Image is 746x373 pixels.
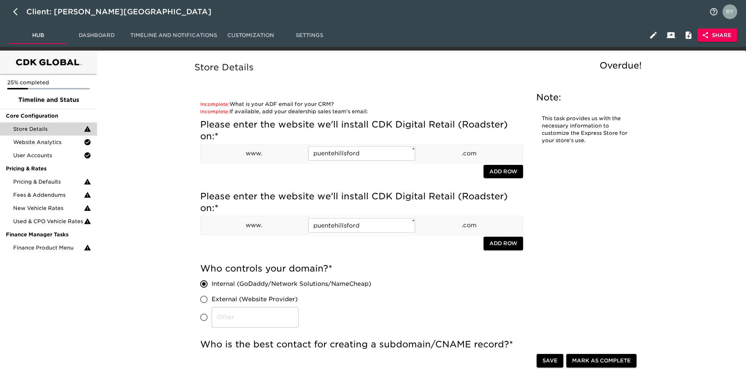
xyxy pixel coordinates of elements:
input: Other [212,307,299,328]
h5: Note: [536,92,635,103]
img: Profile [723,4,737,19]
span: Fees & Addendums [13,191,84,199]
span: Share [703,31,731,40]
button: Edit Hub [645,26,662,44]
span: Hub [13,31,63,40]
p: www. [201,221,308,230]
span: Finance Product Menu [13,244,84,251]
span: User Accounts [13,152,84,159]
span: Customization [226,31,276,40]
span: Pricing & Defaults [13,178,84,185]
button: Client View [662,26,680,44]
p: www. [201,149,308,158]
span: Add Row [489,167,517,176]
span: Internal (GoDaddy/Network Solutions/NameCheap) [212,280,371,288]
span: Website Analytics [13,139,84,146]
button: Mark as Complete [566,354,637,368]
div: Client: [PERSON_NAME][GEOGRAPHIC_DATA] [26,6,222,18]
h5: Store Details [194,62,645,73]
h5: Please enter the website we'll install CDK Digital Retail (Roadster) on: [200,191,523,214]
span: Timeline and Status [6,96,91,104]
button: Add Row [484,165,523,178]
span: External (Website Provider) [212,295,298,304]
span: Settings [284,31,334,40]
span: Overdue! [600,60,642,71]
span: Pricing & Rates [6,165,91,172]
a: What is your ADF email for your CRM? [200,101,334,107]
p: This task provides us with the necessary information to customize the Express Store for your stor... [542,115,630,144]
span: Timeline and Notifications [130,31,217,40]
button: Save [537,354,563,368]
p: .com [415,149,523,158]
button: notifications [705,3,723,21]
span: Dashboard [72,31,122,40]
h5: Who is the best contact for creating a subdomain/CNAME record? [200,339,523,350]
span: Used & CPO Vehicle Rates [13,218,84,225]
button: Add Row [484,237,523,250]
h5: Please enter the website we'll install CDK Digital Retail (Roadster) on: [200,119,523,142]
a: If available, add your dealership sales team's email: [200,108,368,114]
span: Incomplete: [200,101,230,107]
span: Save [542,356,557,365]
span: Core Configuration [6,112,91,119]
span: New Vehicle Rates [13,204,84,212]
button: Internal Notes and Comments [680,26,697,44]
button: Share [697,29,737,42]
span: Incomplete: [200,109,230,114]
p: .com [415,221,523,230]
span: Finance Manager Tasks [6,231,91,238]
span: Mark as Complete [572,356,631,365]
p: 25% completed [7,79,90,86]
h5: Who controls your domain? [200,263,523,274]
span: Add Row [489,239,517,248]
span: Store Details [13,125,84,133]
